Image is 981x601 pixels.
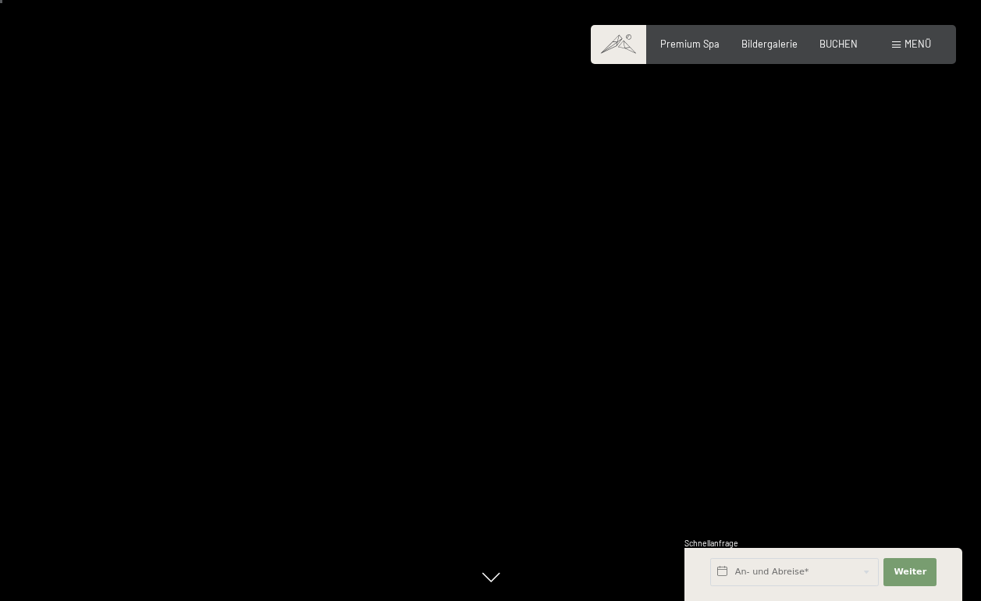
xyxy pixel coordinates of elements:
[741,37,798,50] a: Bildergalerie
[894,566,926,578] span: Weiter
[819,37,858,50] a: BUCHEN
[883,558,937,586] button: Weiter
[660,37,720,50] a: Premium Spa
[684,539,738,548] span: Schnellanfrage
[905,37,931,50] span: Menü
